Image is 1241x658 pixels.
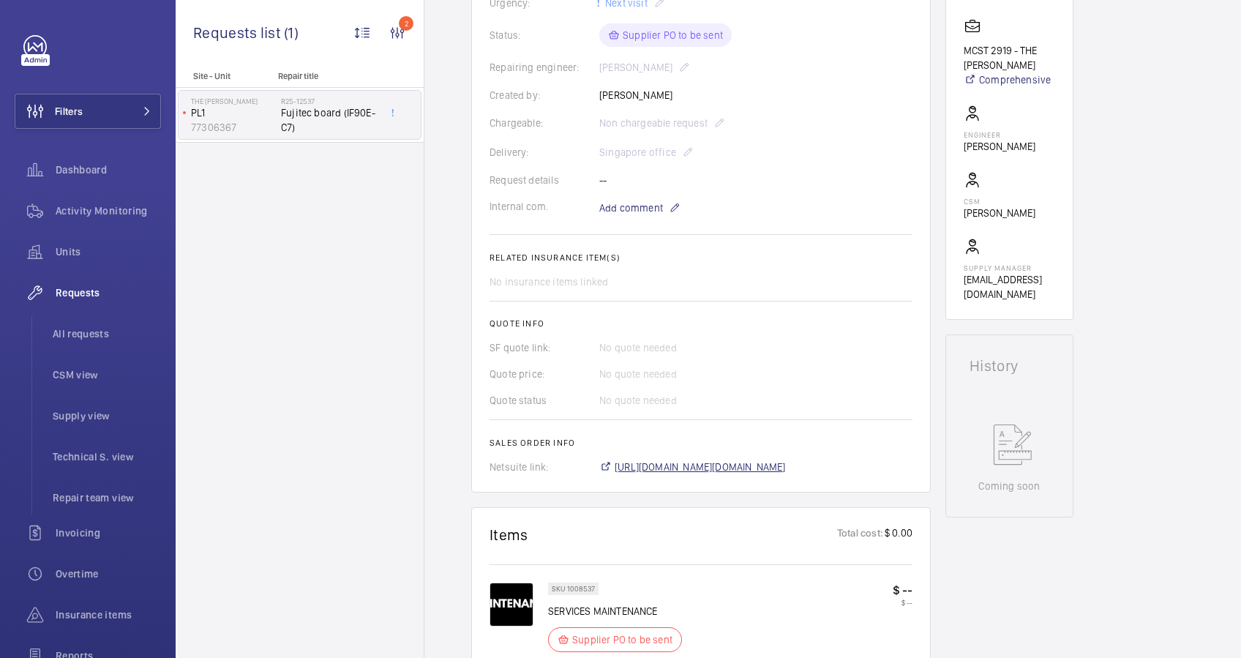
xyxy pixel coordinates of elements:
a: [URL][DOMAIN_NAME][DOMAIN_NAME] [599,460,786,474]
span: [URL][DOMAIN_NAME][DOMAIN_NAME] [615,460,786,474]
p: Coming soon [978,479,1040,493]
h2: R25-12537 [281,97,378,105]
img: Km33JILPo7XhB1uRwyyWT09Ug4rK46SSHHPdKXWmjl7lqZFy.png [490,583,533,627]
p: [PERSON_NAME] [964,206,1035,220]
h2: Related insurance item(s) [490,253,912,263]
h2: Sales order info [490,438,912,448]
p: CSM [964,197,1035,206]
p: [EMAIL_ADDRESS][DOMAIN_NAME] [964,272,1055,302]
button: Filters [15,94,161,129]
span: CSM view [53,367,161,382]
p: $ 0.00 [883,526,912,544]
span: Technical S. view [53,449,161,464]
p: Supplier PO to be sent [572,632,672,647]
span: Dashboard [56,162,161,177]
p: The [PERSON_NAME] [191,97,275,105]
span: Requests list [193,23,284,42]
span: Filters [55,104,83,119]
span: Insurance items [56,607,161,622]
p: Repair title [278,71,375,81]
p: [PERSON_NAME] [964,139,1035,154]
p: 77306367 [191,120,275,135]
p: Supply manager [964,263,1055,272]
p: Total cost: [837,526,883,544]
span: Requests [56,285,161,300]
span: Invoicing [56,526,161,540]
p: $ -- [893,583,912,598]
p: SKU 1008537 [552,586,595,591]
span: Activity Monitoring [56,203,161,218]
span: Overtime [56,567,161,581]
h1: History [970,359,1049,373]
h1: Items [490,526,528,544]
p: PL1 [191,105,275,120]
span: Add comment [599,201,663,215]
span: Fujitec board (IF90E-C7) [281,105,378,135]
span: All requests [53,326,161,341]
span: Supply view [53,408,161,423]
span: Repair team view [53,490,161,505]
p: Site - Unit [176,71,272,81]
a: Comprehensive [964,72,1055,87]
p: MCST 2919 - THE [PERSON_NAME] [964,43,1055,72]
p: $ -- [893,598,912,607]
p: SERVICES MAINTENANCE [548,604,691,618]
h2: Quote info [490,318,912,329]
p: Engineer [964,130,1035,139]
span: Units [56,244,161,259]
